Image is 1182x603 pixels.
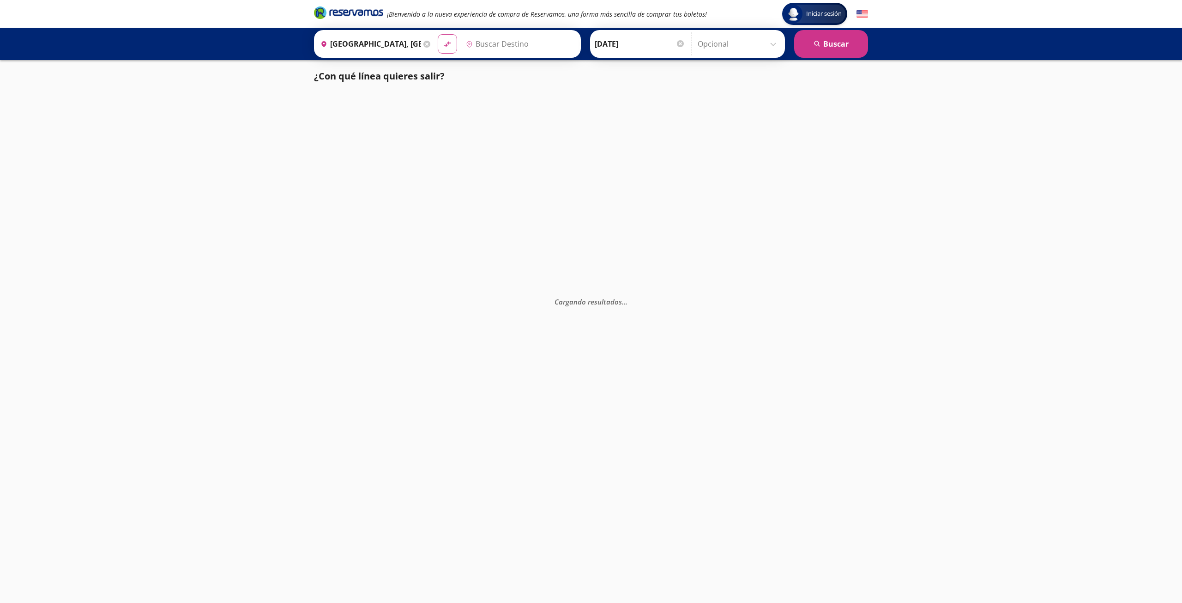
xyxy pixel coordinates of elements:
button: Buscar [794,30,868,58]
i: Brand Logo [314,6,383,19]
span: . [626,297,627,306]
input: Elegir Fecha [595,32,685,55]
input: Buscar Destino [462,32,576,55]
input: Buscar Origen [317,32,421,55]
em: ¡Bienvenido a la nueva experiencia de compra de Reservamos, una forma más sencilla de comprar tus... [387,10,707,18]
a: Brand Logo [314,6,383,22]
span: Iniciar sesión [802,9,845,18]
p: ¿Con qué línea quieres salir? [314,69,445,83]
span: . [624,297,626,306]
em: Cargando resultados [555,297,627,306]
span: . [622,297,624,306]
button: English [856,8,868,20]
input: Opcional [698,32,780,55]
